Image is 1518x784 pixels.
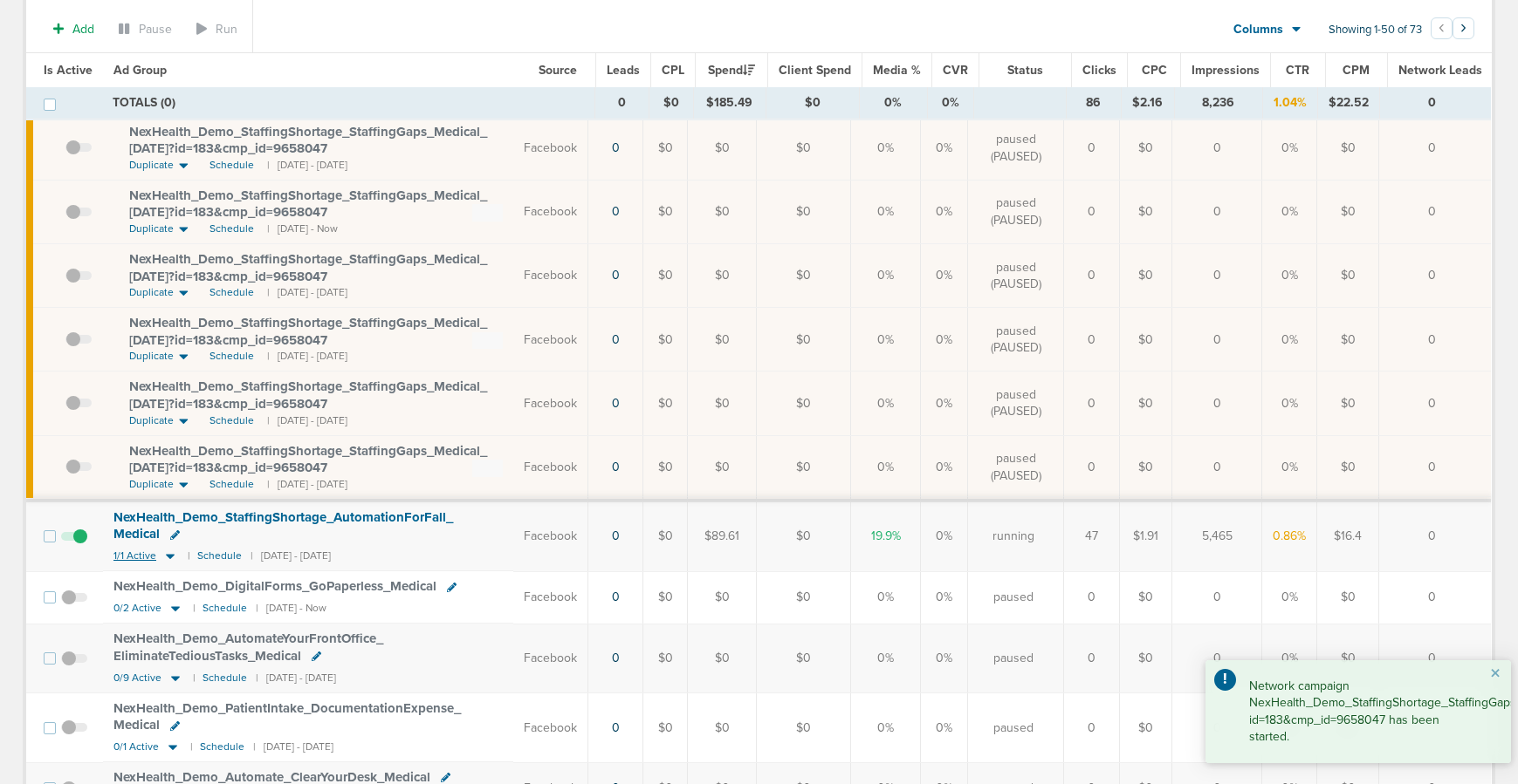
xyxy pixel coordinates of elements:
[1379,624,1492,692] td: 0
[1453,17,1474,39] button: Go to next page
[1317,372,1379,435] td: $0
[1262,116,1317,180] td: 0%
[851,308,921,372] td: 0%
[851,180,921,243] td: 0%
[757,693,851,762] td: $0
[129,222,174,236] span: Duplicate
[1490,664,1501,685] button: Close
[993,650,1034,667] span: paused
[1379,180,1492,243] td: 0
[649,87,694,119] td: $0
[1379,571,1492,624] td: 0
[1120,244,1172,308] td: $0
[1007,63,1043,78] span: Status
[643,372,688,435] td: $0
[129,251,487,284] span: NexHealth_ Demo_ StaffingShortage_ StaffingGaps_ Medical_ [DATE]?id=183&cmp_ id=9658047
[513,624,588,692] td: Facebook
[1121,87,1174,119] td: $2.16
[1318,87,1380,119] td: $22.52
[1172,180,1262,243] td: 0
[968,372,1064,435] td: paused (PAUSED)
[688,116,757,180] td: $0
[1317,571,1379,624] td: $0
[1172,244,1262,308] td: 0
[1262,501,1317,571] td: 0.86%
[1064,501,1120,571] td: 47
[921,244,968,308] td: 0%
[757,501,851,571] td: $0
[513,116,588,180] td: Facebook
[1317,180,1379,243] td: $0
[594,87,649,119] td: 0
[129,285,174,300] span: Duplicate
[921,435,968,501] td: 0%
[688,180,757,243] td: $0
[1120,435,1172,501] td: $0
[688,624,757,692] td: $0
[1082,63,1116,78] span: Clicks
[203,602,247,615] small: Schedule
[1205,660,1511,763] div: Network campaign NexHealth_Demo_StaffingShortage_StaffingGaps_Medical_[DATE]?id=183&cmp_id=965804...
[968,244,1064,308] td: paused (PAUSED)
[513,180,588,243] td: Facebook
[1317,116,1379,180] td: $0
[209,285,254,300] span: Schedule
[72,22,94,37] span: Add
[757,372,851,435] td: $0
[1317,308,1379,372] td: $0
[968,308,1064,372] td: paused (PAUSED)
[1064,571,1120,624] td: 0
[643,180,688,243] td: $0
[1379,116,1492,180] td: 0
[513,244,588,308] td: Facebook
[253,740,333,753] small: | [DATE] - [DATE]
[1174,87,1262,119] td: 8,236
[693,87,766,119] td: $185.49
[993,719,1034,737] span: paused
[688,308,757,372] td: $0
[129,443,487,476] span: NexHealth_ Demo_ StaffingShortage_ StaffingGaps_ Medical_ [DATE]?id=183&cmp_ id=9658047
[1262,624,1317,692] td: 0%
[859,87,927,119] td: 0%
[1379,501,1492,571] td: 0
[612,268,620,283] a: 0
[612,140,620,155] a: 0
[1286,63,1309,78] span: CTR
[256,672,336,685] small: | [DATE] - [DATE]
[921,501,968,571] td: 0%
[1262,435,1317,501] td: 0%
[1064,116,1120,180] td: 0
[1398,63,1482,78] span: Network Leads
[190,740,191,753] small: |
[851,435,921,501] td: 0%
[943,63,968,78] span: CVR
[1120,180,1172,243] td: $0
[612,720,620,735] a: 0
[1172,308,1262,372] td: 0
[1329,23,1422,37] span: Showing 1-50 of 73
[1172,116,1262,180] td: 0
[921,308,968,372] td: 0%
[688,501,757,571] td: $89.61
[200,740,244,753] small: Schedule
[267,285,347,300] small: | [DATE] - [DATE]
[1317,244,1379,308] td: $0
[1379,244,1492,308] td: 0
[779,63,851,78] span: Client Spend
[113,63,167,78] span: Ad Group
[113,549,156,562] span: 1/1 Active
[129,413,174,428] span: Duplicate
[1064,308,1120,372] td: 0
[757,571,851,624] td: $0
[1172,372,1262,435] td: 0
[513,693,588,762] td: Facebook
[1379,435,1492,501] td: 0
[1120,501,1172,571] td: $1.91
[688,244,757,308] td: $0
[968,116,1064,180] td: paused (PAUSED)
[1064,244,1120,308] td: 0
[851,501,921,571] td: 19.9%
[921,116,968,180] td: 0%
[1379,308,1492,372] td: 0
[1233,21,1283,38] span: Columns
